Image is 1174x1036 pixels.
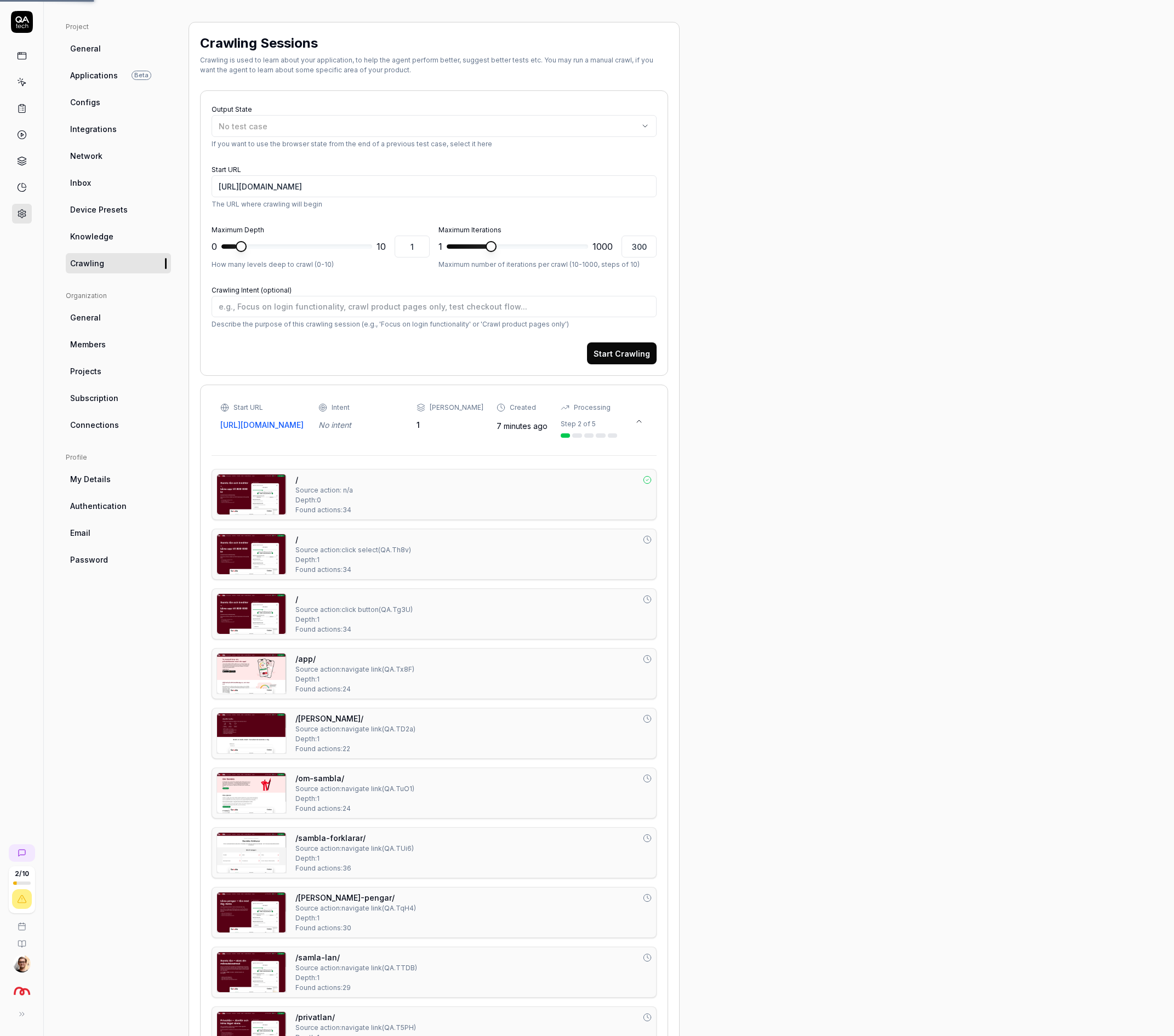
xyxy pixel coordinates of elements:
img: Screenshot [217,594,286,634]
p: If you want to use the browser state from the end of a previous test case, select it here [212,139,657,149]
span: Device Presets [70,204,128,215]
button: No test case [212,115,657,137]
img: 704fe57e-bae9-4a0d-8bcb-c4203d9f0bb2.jpeg [13,955,31,972]
a: Network [66,146,171,166]
div: 1 [417,419,483,431]
span: Found actions: 29 [295,983,351,993]
a: Configs [66,92,171,112]
span: Projects [70,365,101,377]
span: No test case [219,122,267,131]
div: Source action: navigate link ( QA.TUi6 ) [295,844,414,854]
span: General [70,43,101,54]
div: Created [510,403,536,413]
a: /samla-lan/ [295,952,340,963]
a: /app/ [295,653,316,665]
p: How many levels deep to crawl (0-10) [212,260,430,270]
div: Project [66,22,171,32]
a: / [295,593,298,605]
img: Screenshot [217,654,286,694]
span: Connections [70,419,119,431]
span: Found actions: 24 [295,804,351,814]
div: Crawling is used to learn about your application, to help the agent perform better, suggest bette... [200,55,668,75]
span: Depth: 1 [295,674,320,684]
span: Knowledge [70,231,113,242]
a: Integrations [66,119,171,139]
img: Screenshot [217,892,286,932]
label: Maximum Iterations [438,226,501,234]
span: Network [70,150,102,162]
time: 7 minutes ago [497,421,548,431]
div: Source action: navigate link ( QA.TD2a ) [295,724,415,734]
a: Crawling [66,253,171,273]
a: General [66,38,171,59]
span: Authentication [70,500,127,512]
label: Maximum Depth [212,226,264,234]
label: Start URL [212,165,241,174]
span: Depth: 1 [295,615,320,625]
span: Integrations [70,123,117,135]
span: Crawling [70,257,104,269]
span: Password [70,554,108,565]
span: Depth: 1 [295,854,320,863]
a: Subscription [66,388,171,408]
div: No intent [318,419,403,431]
span: Depth: 1 [295,555,320,565]
div: Source action: click button ( QA.Tg3U ) [295,605,413,615]
label: Output State [212,105,252,113]
span: Depth: 1 [295,913,320,923]
span: Depth: 1 [295,734,320,744]
span: 0 [212,240,217,253]
img: Screenshot [217,534,286,574]
span: 1000 [592,240,613,253]
div: Step 2 of 5 [561,419,596,429]
span: Found actions: 36 [295,863,351,873]
span: Depth: 0 [295,495,321,505]
a: Documentation [4,931,39,948]
a: Connections [66,415,171,435]
div: Profile [66,453,171,462]
a: New conversation [9,844,35,862]
div: Source action: navigate link ( QA.T5PH ) [295,1023,416,1033]
span: Beta [132,71,151,80]
a: /privatlan/ [295,1011,335,1023]
p: Maximum number of iterations per crawl (10-1000, steps of 10) [438,260,657,270]
a: Book a call with us [4,913,39,931]
span: Configs [70,96,100,108]
div: Processing [574,403,611,413]
span: 10 [377,240,386,253]
span: Found actions: 34 [295,505,351,515]
a: General [66,307,171,328]
a: Knowledge [66,226,171,247]
span: Email [70,527,90,539]
button: Sambla Logo [4,972,39,1003]
span: 2 / 10 [15,871,29,877]
span: Subscription [70,392,118,404]
a: Authentication [66,496,171,516]
a: / [295,534,298,545]
p: Describe the purpose of this crawling session (e.g., 'Focus on login functionality' or 'Crawl pro... [212,319,657,329]
span: Members [70,339,106,350]
img: Screenshot [217,773,286,813]
span: Depth: 1 [295,794,320,804]
div: Organization [66,291,171,301]
img: Screenshot [217,474,286,514]
span: Source action: n/a [295,485,353,495]
a: Device Presets [66,199,171,220]
a: My Details [66,469,171,489]
a: [URL][DOMAIN_NAME] [220,419,305,431]
span: Found actions: 30 [295,923,351,933]
a: /om-sambla/ [295,772,344,784]
span: Found actions: 34 [295,565,351,575]
a: /sambla-forklarar/ [295,832,366,844]
a: Inbox [66,173,171,193]
img: Screenshot [217,833,286,873]
div: Source action: navigate link ( QA.TuO1 ) [295,784,414,794]
span: General [70,312,101,323]
a: Password [66,550,171,570]
span: My Details [70,473,111,485]
a: Email [66,523,171,543]
p: The URL where crawling will begin [212,199,657,209]
div: [PERSON_NAME] [430,403,483,413]
input: https://www.vault.staging.sambla.se/ [212,175,657,197]
div: Source action: navigate link ( QA.TqH4 ) [295,903,416,913]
